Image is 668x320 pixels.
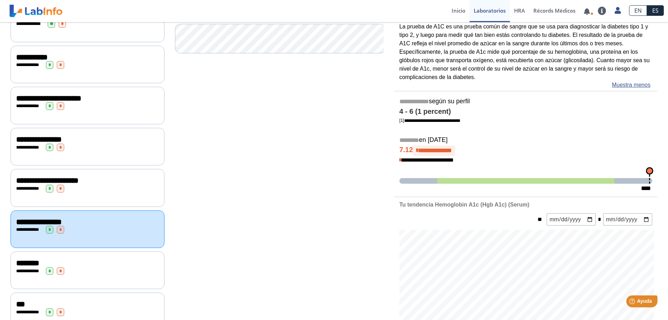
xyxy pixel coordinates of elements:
a: ES [647,5,664,16]
span: HRA [514,7,525,14]
b: Tu tendencia Hemoglobin A1c (Hgb A1c) (Serum) [399,202,529,208]
input: mm/dd/yyyy [603,213,652,226]
a: [1] [399,118,460,123]
p: La prueba de A1C es una prueba común de sangre que se usa para diagnosticar la diabetes tipo 1 y ... [399,22,652,81]
a: Muestra menos [612,81,650,89]
h5: en [DATE] [399,136,652,144]
input: mm/dd/yyyy [547,213,596,226]
h4: 4 - 6 (1 percent) [399,107,652,116]
h4: 7.12 [399,145,652,156]
a: EN [629,5,647,16]
iframe: Help widget launcher [606,293,660,312]
h5: según su perfil [399,98,652,106]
